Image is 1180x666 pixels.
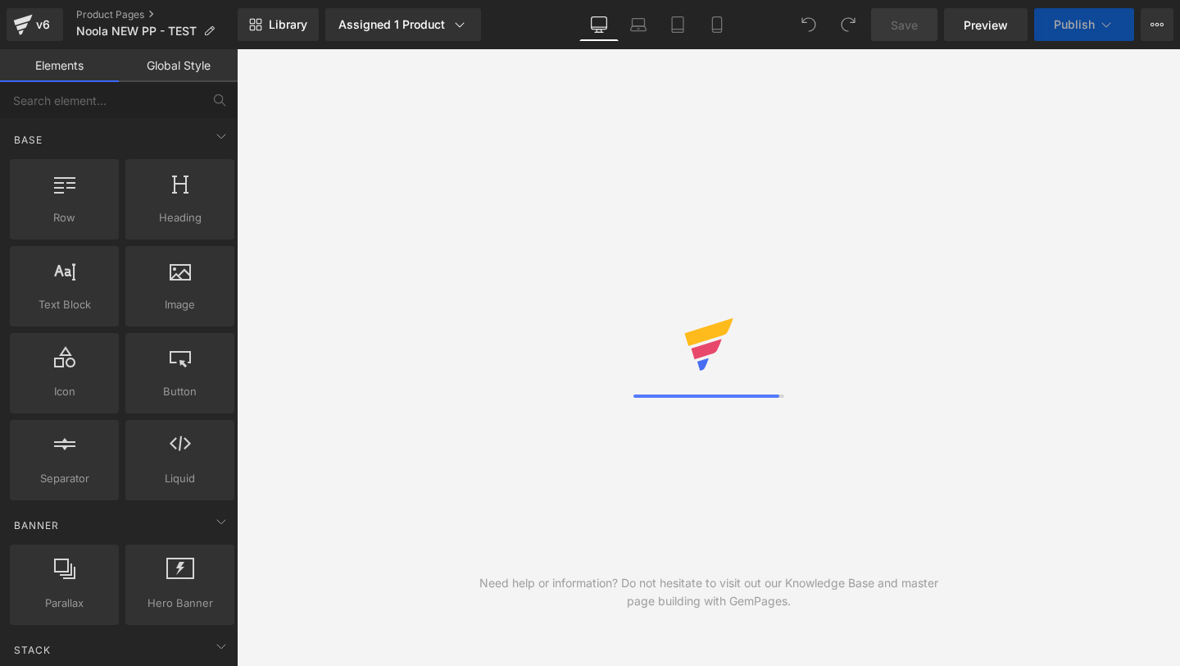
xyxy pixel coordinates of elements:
[1034,8,1134,41] button: Publish
[15,209,114,226] span: Row
[658,8,697,41] a: Tablet
[619,8,658,41] a: Laptop
[12,132,44,148] span: Base
[130,296,229,313] span: Image
[473,574,945,610] div: Need help or information? Do not hesitate to visit out our Knowledge Base and master page buildin...
[338,16,468,33] div: Assigned 1 Product
[130,209,229,226] span: Heading
[130,470,229,487] span: Liquid
[33,14,53,35] div: v6
[119,49,238,82] a: Global Style
[832,8,865,41] button: Redo
[238,8,319,41] a: New Library
[269,17,307,32] span: Library
[130,383,229,400] span: Button
[15,595,114,612] span: Parallax
[1054,18,1095,31] span: Publish
[891,16,918,34] span: Save
[76,8,238,21] a: Product Pages
[15,383,114,400] span: Icon
[15,296,114,313] span: Text Block
[15,470,114,487] span: Separator
[1141,8,1173,41] button: More
[579,8,619,41] a: Desktop
[7,8,63,41] a: v6
[130,595,229,612] span: Hero Banner
[76,25,197,38] span: Noola NEW PP - TEST
[12,518,61,533] span: Banner
[12,642,52,658] span: Stack
[697,8,737,41] a: Mobile
[964,16,1008,34] span: Preview
[944,8,1028,41] a: Preview
[792,8,825,41] button: Undo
